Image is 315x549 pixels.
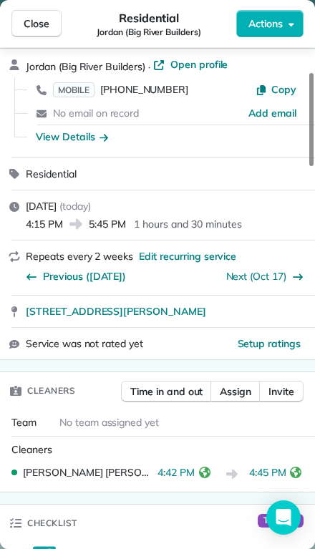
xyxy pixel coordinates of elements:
[27,384,75,398] span: Cleaners
[26,200,57,213] span: [DATE]
[53,107,139,120] span: No email on record
[259,381,304,402] button: Invite
[248,106,296,120] a: Add email
[100,83,188,96] span: [PHONE_NUMBER]
[249,465,286,483] span: 4:45 PM
[26,336,143,351] span: Service was not rated yet
[134,217,241,231] p: 1 hours and 30 minutes
[11,416,37,429] span: Team
[238,337,301,350] span: Setup ratings
[271,83,296,96] span: Copy
[121,381,212,402] button: Time in and out
[157,465,195,483] span: 4:42 PM
[36,130,108,144] button: View Details
[53,82,94,97] span: MOBILE
[256,82,296,97] button: Copy
[26,250,133,263] span: Repeats every 2 weeks
[26,269,126,283] button: Previous ([DATE])
[43,269,126,283] span: Previous ([DATE])
[26,167,77,180] span: Residential
[24,16,49,31] span: Close
[258,514,304,528] span: Try Now
[266,500,301,535] div: Open Intercom Messenger
[23,465,152,480] span: [PERSON_NAME] [PERSON_NAME]
[11,10,62,37] button: Close
[26,304,306,319] a: [STREET_ADDRESS][PERSON_NAME]
[248,16,283,31] span: Actions
[59,416,159,429] span: No team assigned yet
[226,270,287,283] a: Next (Oct 17)
[26,217,63,231] span: 4:15 PM
[53,82,188,97] a: MOBILE[PHONE_NUMBER]
[97,26,201,38] span: Jordan (Big River Builders)
[170,57,228,72] span: Open profile
[11,443,52,456] span: Cleaners
[139,249,236,263] span: Edit recurring service
[89,217,126,231] span: 5:45 PM
[27,516,77,530] span: Checklist
[268,384,294,399] span: Invite
[130,384,203,399] span: Time in and out
[26,60,145,73] span: Jordan (Big River Builders)
[226,269,304,283] button: Next (Oct 17)
[153,57,228,72] a: Open profile
[26,304,206,319] span: [STREET_ADDRESS][PERSON_NAME]
[59,200,91,213] span: ( today )
[238,336,301,351] button: Setup ratings
[210,381,261,402] button: Assign
[119,9,180,26] span: Residential
[145,61,153,72] span: ·
[220,384,251,399] span: Assign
